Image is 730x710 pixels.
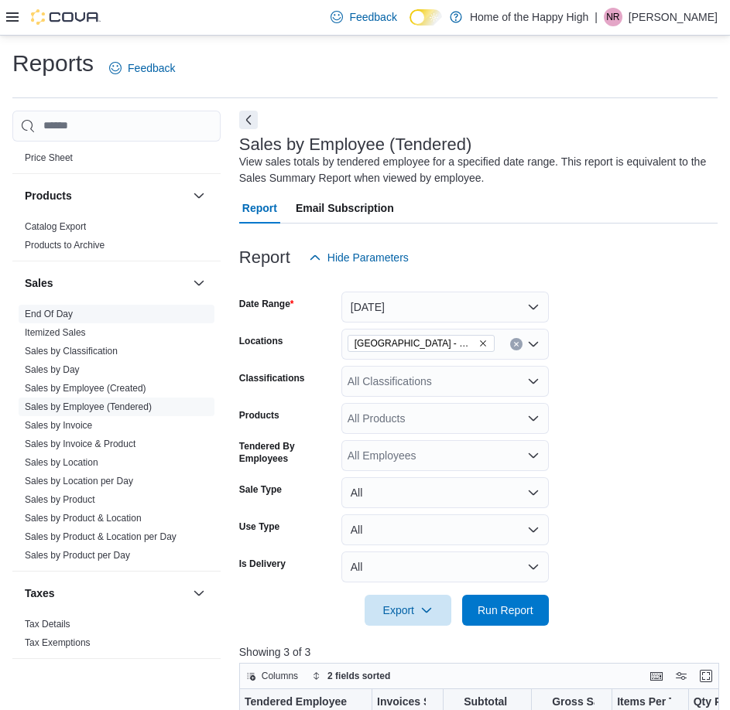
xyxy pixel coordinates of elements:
[306,667,396,685] button: 2 fields sorted
[327,250,409,265] span: Hide Parameters
[240,667,304,685] button: Columns
[239,521,279,533] label: Use Type
[239,335,283,347] label: Locations
[128,60,175,76] span: Feedback
[239,644,725,660] p: Showing 3 of 3
[190,186,208,205] button: Products
[510,338,523,350] button: Clear input
[25,364,80,375] a: Sales by Day
[25,438,135,450] span: Sales by Invoice & Product
[672,667,691,685] button: Display options
[12,615,221,658] div: Taxes
[12,305,221,571] div: Sales
[527,338,540,350] button: Open list of options
[239,154,710,186] div: View sales totals by tendered employee for a specified date range. This report is equivalent to t...
[647,667,666,685] button: Keyboard shortcuts
[25,240,105,251] a: Products to Archive
[25,531,177,543] span: Sales by Product & Location per Day
[103,53,181,84] a: Feedback
[341,551,549,582] button: All
[25,456,98,469] span: Sales by Location
[25,549,130,562] span: Sales by Product per Day
[25,476,133,486] a: Sales by Location per Day
[595,8,598,26] p: |
[25,346,118,357] a: Sales by Classification
[462,595,549,626] button: Run Report
[262,670,298,682] span: Columns
[25,364,80,376] span: Sales by Day
[377,695,426,709] div: Invoices Sold
[25,493,95,506] span: Sales by Product
[464,695,514,709] div: Subtotal
[25,401,152,412] a: Sales by Employee (Tendered)
[12,148,221,173] div: Pricing
[25,326,86,339] span: Itemized Sales
[604,8,622,26] div: Nathaniel Reid
[25,382,146,394] span: Sales by Employee (Created)
[25,345,118,357] span: Sales by Classification
[25,457,98,468] a: Sales by Location
[190,584,208,602] button: Taxes
[527,449,540,462] button: Open list of options
[239,111,258,129] button: Next
[25,401,152,413] span: Sales by Employee (Tendered)
[629,8,718,26] p: [PERSON_NAME]
[25,275,187,291] button: Sales
[25,152,73,164] span: Price Sheet
[25,152,73,163] a: Price Sheet
[341,514,549,545] button: All
[25,619,70,630] a: Tax Details
[25,618,70,630] span: Tax Details
[25,637,91,649] span: Tax Exemptions
[190,274,208,292] button: Sales
[25,513,142,524] a: Sales by Product & Location
[296,193,394,224] span: Email Subscription
[25,531,177,542] a: Sales by Product & Location per Day
[239,248,290,267] h3: Report
[527,375,540,387] button: Open list of options
[239,440,335,465] label: Tendered By Employees
[25,221,86,232] a: Catalog Export
[12,48,94,79] h1: Reports
[348,335,495,352] span: Slave Lake - Cornerstone - Fire & Flower
[341,477,549,508] button: All
[25,188,72,203] h3: Products
[239,483,282,496] label: Sale Type
[25,550,130,561] a: Sales by Product per Day
[242,193,277,224] span: Report
[25,494,95,505] a: Sales by Product
[25,585,187,601] button: Taxes
[327,670,390,682] span: 2 fields sorted
[25,585,55,601] h3: Taxes
[25,309,73,319] a: End Of Day
[552,695,595,709] div: Gross Sales
[25,188,187,203] button: Products
[303,242,415,273] button: Hide Parameters
[617,695,671,709] div: Items Per Transaction
[25,439,135,449] a: Sales by Invoice & Product
[478,602,533,618] span: Run Report
[239,372,305,384] label: Classifications
[324,2,403,32] a: Feedback
[239,298,294,310] label: Date Range
[239,409,279,422] label: Products
[697,667,715,685] button: Enter fullscreen
[527,412,540,425] button: Open list of options
[25,308,73,320] span: End Of Day
[606,8,619,26] span: NR
[349,9,396,25] span: Feedback
[25,637,91,648] a: Tax Exemptions
[25,475,133,487] span: Sales by Location per Day
[365,595,451,626] button: Export
[25,220,86,233] span: Catalog Export
[410,9,442,26] input: Dark Mode
[374,595,442,626] span: Export
[25,275,53,291] h3: Sales
[239,558,286,570] label: Is Delivery
[470,8,588,26] p: Home of the Happy High
[245,695,355,709] div: Tendered Employee
[239,135,472,154] h3: Sales by Employee (Tendered)
[25,419,92,432] span: Sales by Invoice
[12,217,221,261] div: Products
